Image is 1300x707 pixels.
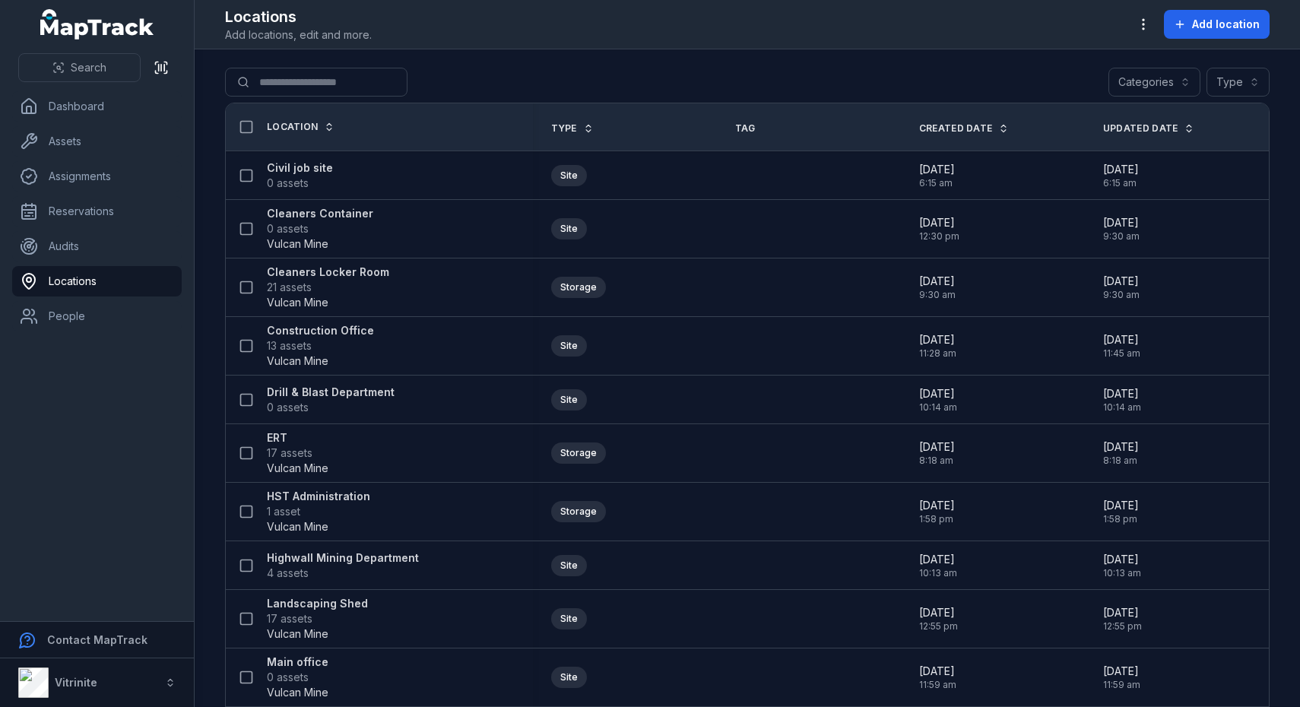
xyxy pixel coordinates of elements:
[267,265,389,280] strong: Cleaners Locker Room
[47,633,147,646] strong: Contact MapTrack
[1103,439,1139,455] span: [DATE]
[267,596,368,611] strong: Landscaping Shed
[551,667,587,688] div: Site
[12,301,182,331] a: People
[551,335,587,357] div: Site
[1103,455,1139,467] span: 8:18 am
[12,126,182,157] a: Assets
[919,230,959,243] span: 12:30 pm
[919,122,1010,135] a: Created Date
[735,122,756,135] span: Tag
[267,206,373,221] strong: Cleaners Container
[267,670,309,685] span: 0 assets
[1103,513,1139,525] span: 1:58 pm
[1103,162,1139,189] time: 7/5/2025, 6:15:01 am
[267,295,328,310] span: Vulcan Mine
[551,218,587,239] div: Site
[919,605,958,632] time: 23/4/2025, 12:55:00 pm
[225,27,372,43] span: Add locations, edit and more.
[1103,177,1139,189] span: 6:15 am
[1103,664,1140,679] span: [DATE]
[12,266,182,296] a: Locations
[55,676,97,689] strong: Vitrinite
[919,439,955,467] time: 26/6/2025, 8:18:54 am
[12,161,182,192] a: Assignments
[919,122,993,135] span: Created Date
[1103,274,1140,301] time: 24/4/2025, 9:30:40 am
[551,122,577,135] span: Type
[267,385,395,415] a: Drill & Blast Department0 assets
[1103,605,1142,632] time: 23/4/2025, 12:55:00 pm
[1164,10,1270,39] button: Add location
[1103,552,1141,579] time: 10/9/2025, 10:13:55 am
[551,277,606,298] div: Storage
[267,504,300,519] span: 1 asset
[267,323,374,369] a: Construction Office13 assetsVulcan Mine
[1103,664,1140,691] time: 6/5/2025, 11:59:47 am
[267,160,333,176] strong: Civil job site
[267,338,312,353] span: 13 assets
[1103,215,1140,230] span: [DATE]
[919,664,956,691] time: 6/5/2025, 11:59:21 am
[1103,498,1139,525] time: 9/9/2025, 1:58:39 pm
[919,498,955,525] time: 9/9/2025, 1:58:39 pm
[267,121,318,133] span: Location
[919,401,957,414] span: 10:14 am
[919,274,956,289] span: [DATE]
[919,679,956,691] span: 11:59 am
[919,620,958,632] span: 12:55 pm
[267,206,373,252] a: Cleaners Container0 assetsVulcan Mine
[919,513,955,525] span: 1:58 pm
[40,9,154,40] a: MapTrack
[919,455,955,467] span: 8:18 am
[267,400,309,415] span: 0 assets
[267,566,309,581] span: 4 assets
[1103,386,1141,401] span: [DATE]
[267,385,395,400] strong: Drill & Blast Department
[267,655,328,670] strong: Main office
[551,165,587,186] div: Site
[551,442,606,464] div: Storage
[1103,289,1140,301] span: 9:30 am
[267,550,419,566] strong: Highwall Mining Department
[267,685,328,700] span: Vulcan Mine
[267,445,312,461] span: 17 assets
[1103,122,1195,135] a: Updated Date
[919,215,959,243] time: 23/4/2025, 12:30:51 pm
[267,550,419,581] a: Highwall Mining Department4 assets
[1103,215,1140,243] time: 24/4/2025, 9:30:48 am
[551,501,606,522] div: Storage
[551,555,587,576] div: Site
[18,53,141,82] button: Search
[1192,17,1260,32] span: Add location
[919,386,957,414] time: 10/9/2025, 10:14:17 am
[267,280,312,295] span: 21 assets
[1108,68,1200,97] button: Categories
[919,215,959,230] span: [DATE]
[267,221,309,236] span: 0 assets
[267,176,309,191] span: 0 assets
[267,353,328,369] span: Vulcan Mine
[1103,401,1141,414] span: 10:14 am
[267,236,328,252] span: Vulcan Mine
[919,332,956,360] time: 23/4/2025, 11:28:49 am
[919,289,956,301] span: 9:30 am
[551,389,587,411] div: Site
[267,461,328,476] span: Vulcan Mine
[1103,620,1142,632] span: 12:55 pm
[1103,498,1139,513] span: [DATE]
[267,121,335,133] a: Location
[1103,439,1139,467] time: 26/6/2025, 8:18:54 am
[267,596,368,642] a: Landscaping Shed17 assetsVulcan Mine
[1103,122,1178,135] span: Updated Date
[267,160,333,191] a: Civil job site0 assets
[919,498,955,513] span: [DATE]
[225,6,372,27] h2: Locations
[1103,347,1140,360] span: 11:45 am
[71,60,106,75] span: Search
[919,347,956,360] span: 11:28 am
[1103,332,1140,360] time: 6/5/2025, 11:45:50 am
[267,430,328,445] strong: ERT
[919,386,957,401] span: [DATE]
[919,552,957,567] span: [DATE]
